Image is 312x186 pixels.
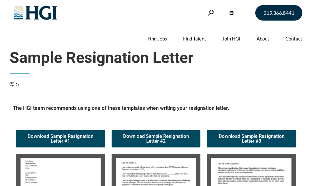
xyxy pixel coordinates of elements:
[215,134,288,144] span: Download Sample Resignation Letter #3
[285,26,302,51] a: Contact
[183,26,206,51] a: Find Talent
[255,5,302,21] a: 319.366.8441
[112,130,201,147] a: Download Sample Resignation Letter #2
[24,134,97,144] span: Download Sample Resignation Letter #1
[119,134,193,144] span: Download Sample Resignation Letter #2
[10,49,302,67] span: Sample Resignation Letter
[222,26,240,51] a: Join HGI
[257,26,269,51] a: About
[207,130,296,147] a: Download Sample Resignation Letter #3
[148,26,167,51] a: Find Jobs
[207,10,214,16] a: Search
[13,105,299,114] h5: The HGI team recommends using one of these templates when writing your resignation letter.
[16,130,105,147] a: Download Sample Resignation Letter #1
[10,81,19,87] a: 0
[264,10,294,15] span: 319.366.8441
